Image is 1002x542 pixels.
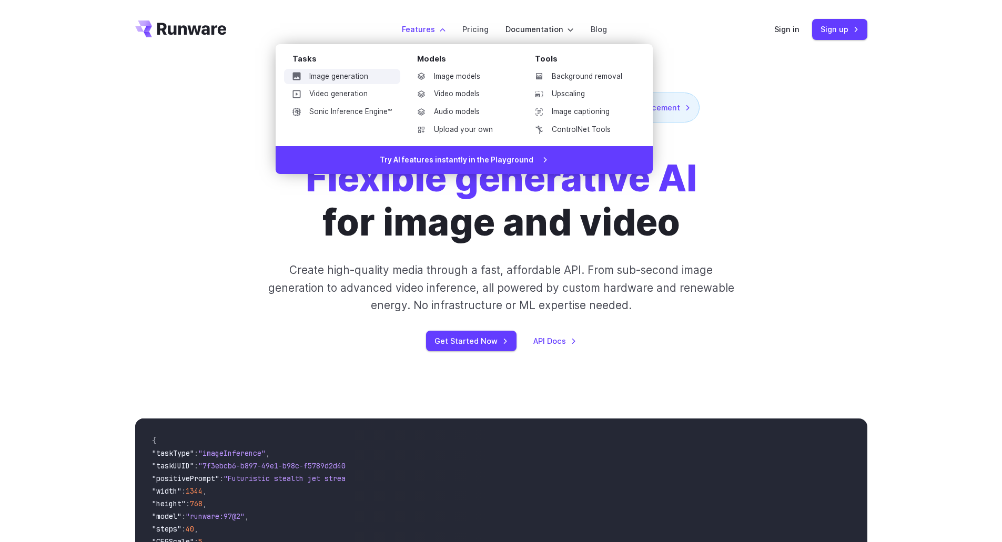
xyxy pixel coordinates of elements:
[505,23,574,35] label: Documentation
[152,524,181,534] span: "steps"
[152,448,194,458] span: "taskType"
[186,499,190,508] span: :
[135,21,227,37] a: Go to /
[409,122,518,138] a: Upload your own
[591,23,607,35] a: Blog
[267,261,735,314] p: Create high-quality media through a fast, affordable API. From sub-second image generation to adv...
[181,512,186,521] span: :
[203,499,207,508] span: ,
[527,86,636,102] a: Upscaling
[409,69,518,85] a: Image models
[292,53,400,69] div: Tasks
[276,146,653,175] a: Try AI features instantly in the Playground
[266,448,270,458] span: ,
[190,499,203,508] span: 768
[409,104,518,120] a: Audio models
[462,23,489,35] a: Pricing
[527,104,636,120] a: Image captioning
[203,486,207,496] span: ,
[219,474,224,483] span: :
[152,512,181,521] span: "model"
[224,474,606,483] span: "Futuristic stealth jet streaking through a neon-lit cityscape with glowing purple exhaust"
[181,524,186,534] span: :
[152,499,186,508] span: "height"
[774,23,799,35] a: Sign in
[194,448,198,458] span: :
[152,461,194,471] span: "taskUUID"
[402,23,446,35] label: Features
[152,486,181,496] span: "width"
[533,335,576,347] a: API Docs
[284,86,400,102] a: Video generation
[284,69,400,85] a: Image generation
[186,512,245,521] span: "runware:97@2"
[527,69,636,85] a: Background removal
[198,448,266,458] span: "imageInference"
[152,474,219,483] span: "positivePrompt"
[409,86,518,102] a: Video models
[306,156,697,200] strong: Flexible generative AI
[194,524,198,534] span: ,
[306,156,697,244] h1: for image and video
[284,104,400,120] a: Sonic Inference Engine™
[194,461,198,471] span: :
[527,122,636,138] a: ControlNet Tools
[181,486,186,496] span: :
[426,331,517,351] a: Get Started Now
[245,512,249,521] span: ,
[186,524,194,534] span: 40
[152,436,156,445] span: {
[417,53,518,69] div: Models
[535,53,636,69] div: Tools
[198,461,358,471] span: "7f3ebcb6-b897-49e1-b98c-f5789d2d40d7"
[186,486,203,496] span: 1344
[812,19,867,39] a: Sign up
